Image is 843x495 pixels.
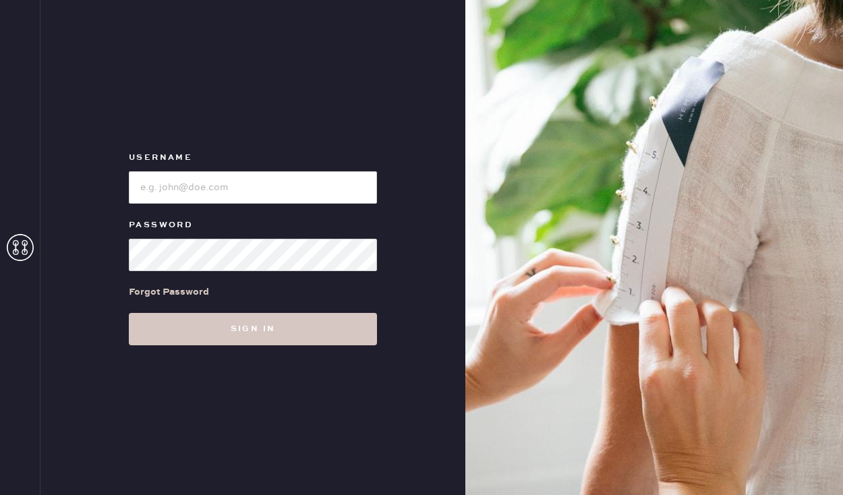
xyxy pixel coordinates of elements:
[129,171,377,204] input: e.g. john@doe.com
[129,271,209,313] a: Forgot Password
[129,313,377,345] button: Sign in
[129,150,377,166] label: Username
[129,217,377,233] label: Password
[129,285,209,299] div: Forgot Password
